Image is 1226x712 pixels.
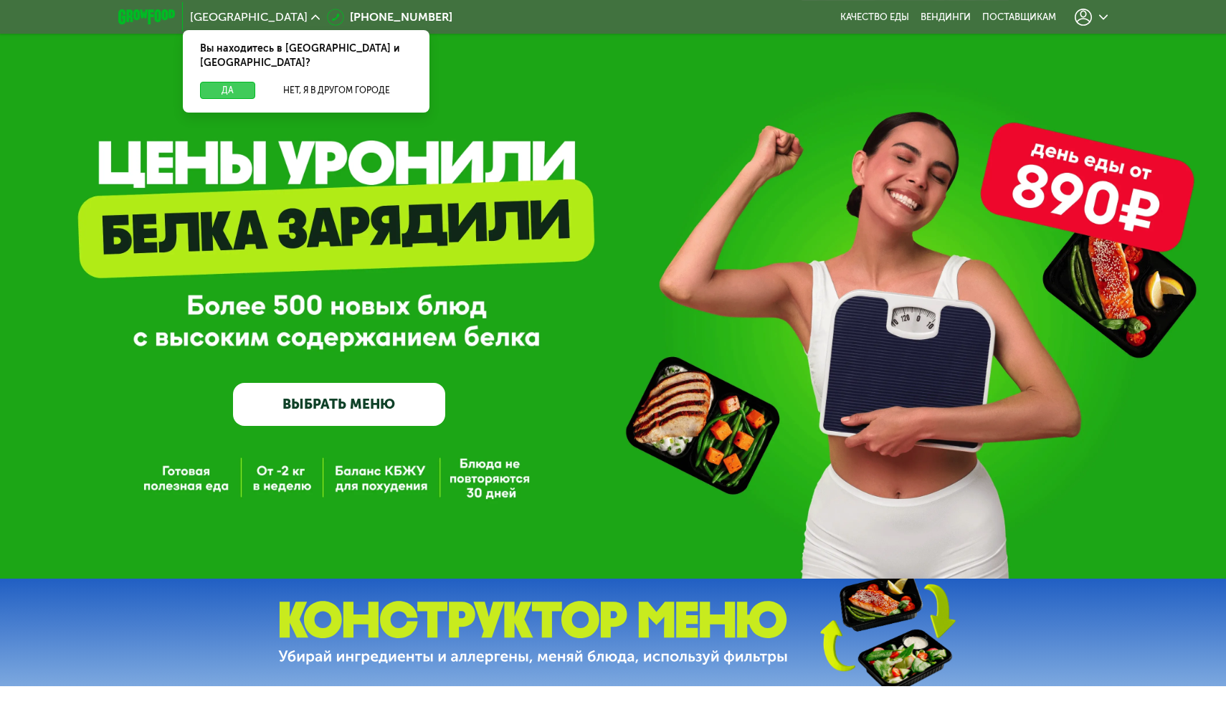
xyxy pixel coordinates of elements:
[190,11,308,23] span: [GEOGRAPHIC_DATA]
[921,11,971,23] a: Вендинги
[982,11,1056,23] div: поставщикам
[183,30,429,82] div: Вы находитесь в [GEOGRAPHIC_DATA] и [GEOGRAPHIC_DATA]?
[233,383,445,425] a: ВЫБРАТЬ МЕНЮ
[327,9,452,26] a: [PHONE_NUMBER]
[200,82,255,99] button: Да
[840,11,909,23] a: Качество еды
[261,82,412,99] button: Нет, я в другом городе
